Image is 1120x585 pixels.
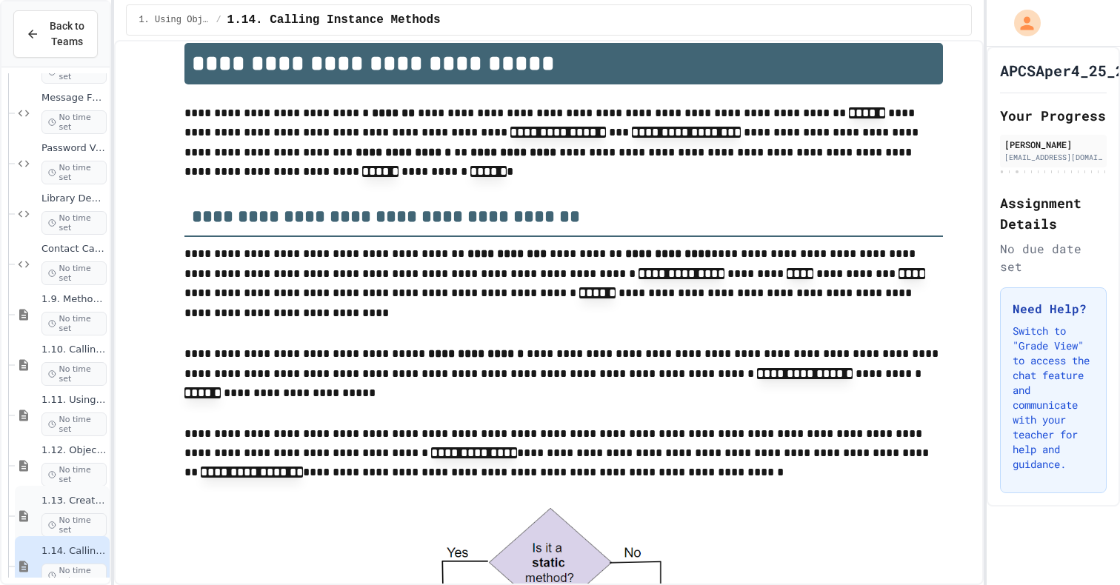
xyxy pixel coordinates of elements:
[1004,138,1102,151] div: [PERSON_NAME]
[41,412,107,436] span: No time set
[1000,105,1107,126] h2: Your Progress
[1013,300,1094,318] h3: Need Help?
[41,444,107,457] span: 1.12. Objects - Instances of Classes
[41,545,107,558] span: 1.14. Calling Instance Methods
[13,10,98,58] button: Back to Teams
[48,19,85,50] span: Back to Teams
[41,495,107,507] span: 1.13. Creating and Initializing Objects: Constructors
[999,6,1044,40] div: My Account
[41,513,107,537] span: No time set
[41,110,107,134] span: No time set
[1000,193,1107,234] h2: Assignment Details
[227,11,441,29] span: 1.14. Calling Instance Methods
[139,14,210,26] span: 1. Using Objects and Methods
[41,312,107,335] span: No time set
[41,193,107,205] span: Library Debugger Challenge
[41,161,107,184] span: No time set
[1004,152,1102,163] div: [EMAIL_ADDRESS][DOMAIN_NAME]
[41,92,107,104] span: Message Formatter Fixer
[41,211,107,235] span: No time set
[41,293,107,306] span: 1.9. Method Signatures
[41,362,107,386] span: No time set
[1013,324,1094,472] p: Switch to "Grade View" to access the chat feature and communicate with your teacher for help and ...
[41,394,107,407] span: 1.11. Using the Math Class
[1000,240,1107,275] div: No due date set
[41,344,107,356] span: 1.10. Calling Class Methods
[41,261,107,285] span: No time set
[41,142,107,155] span: Password Validator
[216,14,221,26] span: /
[41,243,107,255] span: Contact Card Creator
[41,463,107,487] span: No time set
